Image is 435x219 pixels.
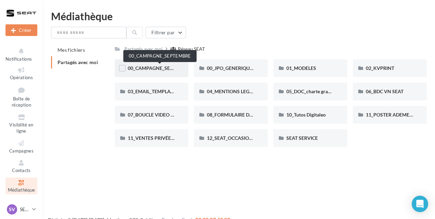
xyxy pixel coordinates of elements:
[5,84,37,109] a: Boîte de réception
[178,46,205,52] div: Réseau SEAT
[5,56,32,62] span: Notifications
[5,24,37,36] div: Nouvelle campagne
[58,47,85,53] span: Mes fichiers
[286,112,326,118] span: 10_Tutos Digitaleo
[128,88,202,94] span: 03_EMAIL_TEMPLATE HTML SEAT
[5,24,37,36] button: Créer
[58,59,98,65] span: Partagés avec moi
[207,88,298,94] span: 04_MENTIONS LEGALES OFFRES PRESSE
[146,27,186,38] button: Filtrer par
[5,203,37,216] a: SV SEAT [GEOGRAPHIC_DATA]
[286,65,316,71] span: 01_MODELES
[286,88,370,94] span: 05_DOC_charte graphique + Guidelines
[207,135,284,141] span: 12_SEAT_OCCASIONS_GARANTIES
[5,65,37,82] a: Opérations
[124,46,163,52] div: Partagés avec moi
[12,96,31,108] span: Boîte de réception
[128,65,192,71] span: 00_CAMPAGNE_SEPTEMBRE
[366,112,422,118] span: 11_POSTER ADEME SEAT
[123,50,197,62] div: 00_CAMPAGNE_SEPTEMBRE
[5,158,37,174] a: Contacts
[12,168,31,173] span: Contacts
[366,88,403,94] span: 06_BDC VN SEAT
[5,178,37,194] a: Médiathèque
[10,75,33,80] span: Opérations
[20,206,29,213] p: SEAT [GEOGRAPHIC_DATA]
[5,197,37,214] a: Calendrier
[366,65,394,71] span: 02_KVPRINT
[207,112,300,118] span: 08_FORMULAIRE DE DEMANDE CRÉATIVE
[9,148,34,154] span: Campagnes
[9,122,33,134] span: Visibilité en ligne
[9,206,15,213] span: SV
[8,187,35,193] span: Médiathèque
[128,135,186,141] span: 11_VENTES PRIVÉES SEAT
[286,135,318,141] span: SEAT SERVICE
[51,11,427,21] div: Médiathèque
[5,138,37,155] a: Campagnes
[128,112,218,118] span: 07_BOUCLE VIDEO ECRAN SHOWROOM
[207,65,284,71] span: 00_JPO_GENERIQUE IBIZA ARONA
[412,196,428,212] div: Open Intercom Messenger
[5,112,37,135] a: Visibilité en ligne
